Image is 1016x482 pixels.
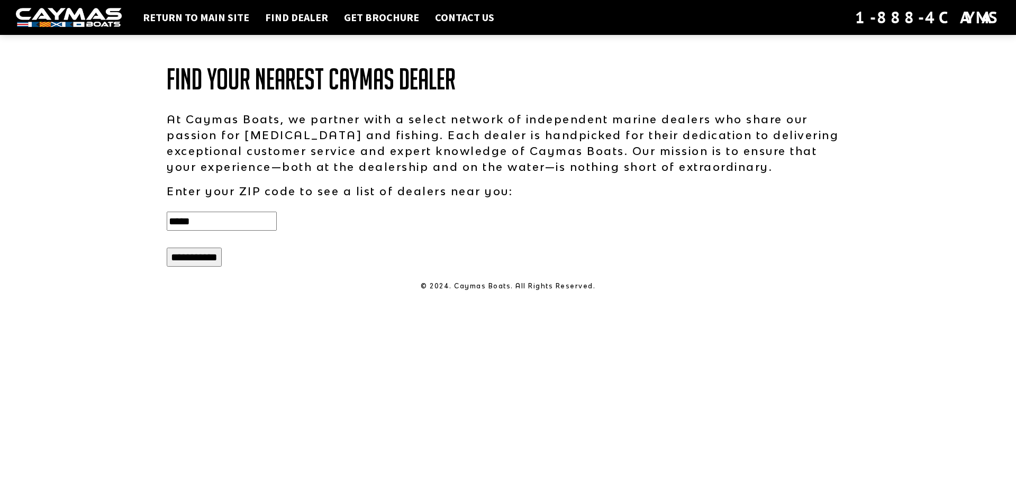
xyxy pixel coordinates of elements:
[167,111,849,175] p: At Caymas Boats, we partner with a select network of independent marine dealers who share our pas...
[430,11,500,24] a: Contact Us
[167,281,849,291] p: © 2024. Caymas Boats. All Rights Reserved.
[855,6,1000,29] div: 1-888-4CAYMAS
[167,63,849,95] h1: Find Your Nearest Caymas Dealer
[138,11,255,24] a: Return to main site
[260,11,333,24] a: Find Dealer
[167,183,849,199] p: Enter your ZIP code to see a list of dealers near you:
[339,11,424,24] a: Get Brochure
[16,8,122,28] img: white-logo-c9c8dbefe5ff5ceceb0f0178aa75bf4bb51f6bca0971e226c86eb53dfe498488.png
